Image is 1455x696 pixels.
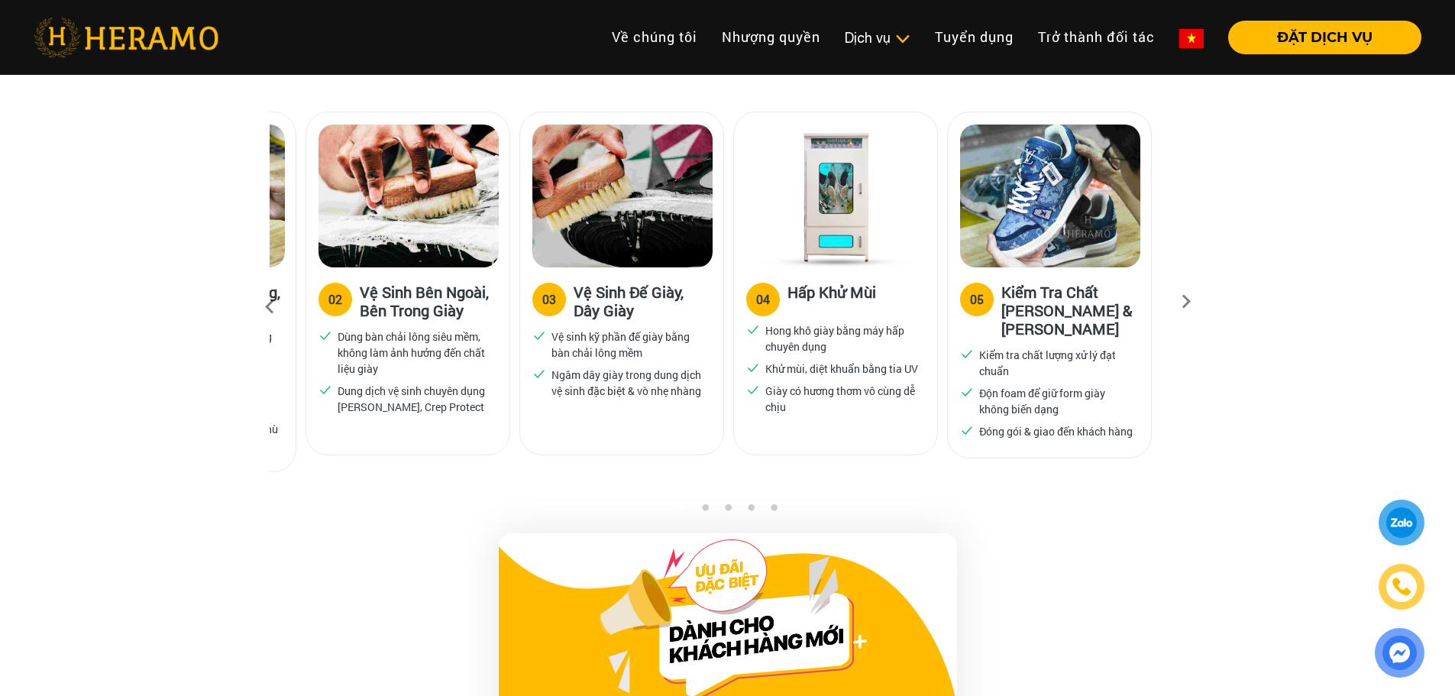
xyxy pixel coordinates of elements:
img: checked.svg [746,383,760,397]
img: subToggleIcon [894,31,910,47]
a: phone-icon [1379,564,1424,610]
a: Về chúng tôi [600,21,710,53]
div: 04 [756,290,770,309]
img: checked.svg [960,423,974,437]
img: checked.svg [532,329,546,342]
div: Dịch vụ [845,28,910,48]
a: Trở thành đối tác [1026,21,1167,53]
h3: Vệ Sinh Đế Giày, Dây Giày [574,283,711,319]
img: checked.svg [746,322,760,336]
img: Heramo quy trinh ve sinh kiem tra chat luong dong goi [960,125,1140,267]
img: checked.svg [960,347,974,361]
p: Độn foam để giữ form giày không biến dạng [979,385,1133,417]
h3: Hấp Khử Mùi [787,283,876,313]
h3: Kiểm Tra Chất [PERSON_NAME] & [PERSON_NAME] [1001,283,1139,338]
img: Heramo quy trinh ve sinh hap khu mui giay bang may hap uv [746,125,926,267]
img: checked.svg [532,367,546,380]
a: Tuyển dụng [923,21,1026,53]
p: Ngâm dây giày trong dung dịch vệ sinh đặc biệt & vò nhẹ nhàng [551,367,706,399]
p: Giày có hương thơm vô cùng dễ chịu [765,383,920,415]
img: phone-icon [1390,575,1414,598]
button: 1 [674,503,690,519]
a: ĐẶT DỊCH VỤ [1216,31,1421,44]
img: vn-flag.png [1179,29,1204,48]
div: 05 [970,290,984,309]
p: Dùng bàn chải lông siêu mềm, không làm ảnh hưởng đến chất liệu giày [338,329,492,377]
img: checked.svg [318,329,332,342]
button: ĐẶT DỊCH VỤ [1228,21,1421,54]
img: Heramo quy trinh ve sinh giay ben ngoai ben trong [318,125,499,267]
h3: Vệ Sinh Bên Ngoài, Bên Trong Giày [360,283,497,319]
p: Vệ sinh kỹ phần đế giày bằng bàn chải lông mềm [551,329,706,361]
div: 02 [328,290,342,309]
img: checked.svg [746,361,760,374]
p: Đóng gói & giao đến khách hàng [979,423,1133,439]
img: checked.svg [960,385,974,399]
img: heramo-logo.png [34,18,218,57]
p: Dung dịch vệ sinh chuyên dụng [PERSON_NAME], Crep Protect [338,383,492,415]
img: Heramo quy trinh ve sinh de giay day giay [532,125,713,267]
button: 3 [720,503,736,519]
p: Khử mùi, diệt khuẩn bằng tia UV [765,361,918,377]
p: Kiểm tra chất lượng xử lý đạt chuẩn [979,347,1133,379]
img: checked.svg [318,383,332,397]
div: 03 [542,290,556,309]
button: 5 [766,503,781,519]
a: Nhượng quyền [710,21,833,53]
button: 2 [697,503,713,519]
p: Hong khô giày bằng máy hấp chuyên dụng [765,322,920,354]
button: 4 [743,503,758,519]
